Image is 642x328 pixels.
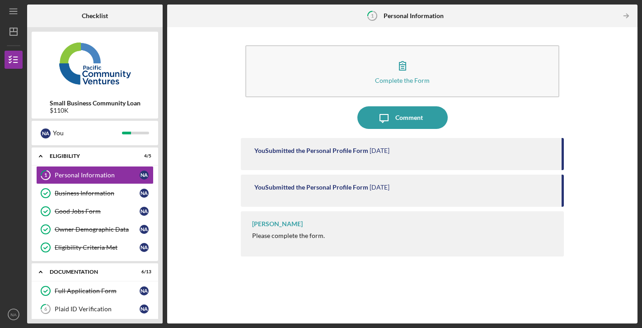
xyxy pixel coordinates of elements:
tspan: 1 [371,13,374,19]
time: 2025-09-04 23:47 [370,147,389,154]
div: Personal Information [55,171,140,179]
b: Checklist [82,12,108,19]
button: Complete the Form [245,45,559,97]
div: N A [140,304,149,314]
button: Comment [357,106,448,129]
a: Full Application FormNA [36,282,154,300]
div: Documentation [50,269,129,275]
div: [PERSON_NAME] [252,220,303,228]
div: Business Information [55,190,140,197]
a: Business InformationNA [36,184,154,202]
div: Complete the Form [375,77,430,84]
button: NA [5,305,23,323]
div: N A [140,171,149,180]
a: Good Jobs FormNA [36,202,154,220]
div: N A [140,225,149,234]
div: Eligibility Criteria Met [55,244,140,251]
div: Eligibility [50,153,129,159]
div: N A [140,189,149,198]
tspan: 6 [44,306,47,312]
text: NA [10,312,17,317]
a: Eligibility Criteria MetNA [36,238,154,257]
div: N A [140,243,149,252]
div: Plaid ID Verification [55,305,140,313]
div: Good Jobs Form [55,208,140,215]
div: N A [140,207,149,216]
div: N A [41,128,51,138]
div: You Submitted the Personal Profile Form [254,147,368,154]
tspan: 1 [44,172,47,178]
div: Please complete the form. [252,232,325,239]
div: Owner Demographic Data [55,226,140,233]
a: Owner Demographic DataNA [36,220,154,238]
img: Product logo [32,36,158,90]
time: 2025-09-04 23:43 [370,184,389,191]
div: 6 / 13 [135,269,151,275]
b: Personal Information [384,12,444,19]
div: Comment [395,106,423,129]
a: 6Plaid ID VerificationNA [36,300,154,318]
div: You Submitted the Personal Profile Form [254,184,368,191]
div: $110K [50,107,141,114]
div: N A [140,286,149,295]
div: 4 / 5 [135,153,151,159]
a: 1Personal InformationNA [36,166,154,184]
div: You [53,125,122,141]
b: Small Business Community Loan [50,100,141,107]
div: Full Application Form [55,287,140,295]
